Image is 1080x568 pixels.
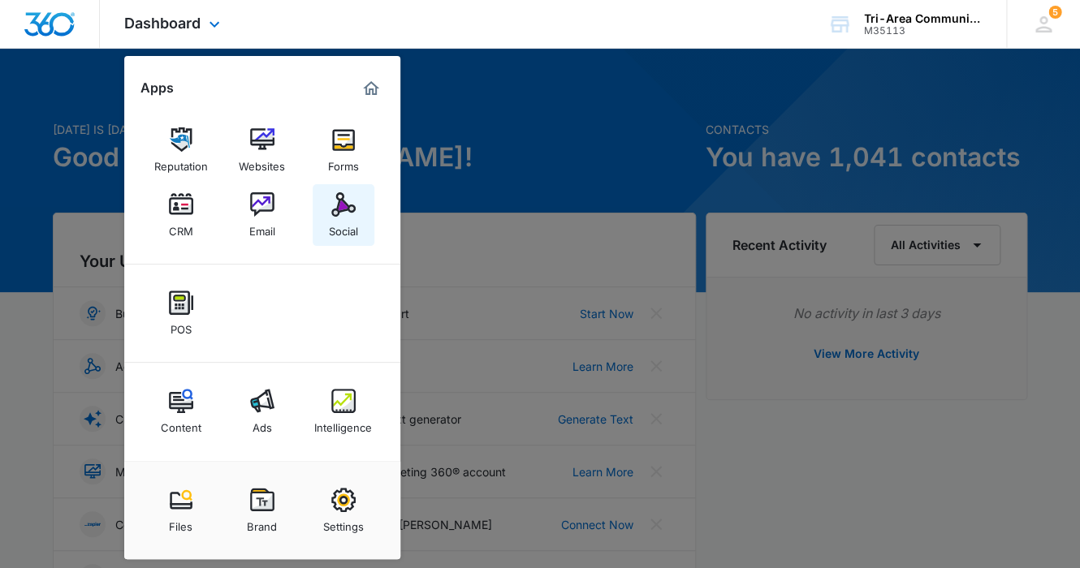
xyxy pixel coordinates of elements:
[1048,6,1061,19] div: notifications count
[231,184,293,246] a: Email
[249,217,275,238] div: Email
[161,413,201,434] div: Content
[150,480,212,541] a: Files
[313,381,374,442] a: Intelligence
[150,184,212,246] a: CRM
[124,15,201,32] span: Dashboard
[313,480,374,541] a: Settings
[150,282,212,344] a: POS
[154,152,208,173] div: Reputation
[329,217,358,238] div: Social
[247,512,277,533] div: Brand
[150,119,212,181] a: Reputation
[864,12,983,25] div: account name
[169,217,193,238] div: CRM
[328,152,359,173] div: Forms
[169,512,192,533] div: Files
[358,75,384,101] a: Marketing 360® Dashboard
[171,315,192,336] div: POS
[231,480,293,541] a: Brand
[314,413,372,434] div: Intelligence
[313,184,374,246] a: Social
[1048,6,1061,19] span: 5
[140,80,174,96] h2: Apps
[150,381,212,442] a: Content
[323,512,364,533] div: Settings
[253,413,272,434] div: Ads
[864,25,983,37] div: account id
[239,152,285,173] div: Websites
[231,119,293,181] a: Websites
[231,381,293,442] a: Ads
[313,119,374,181] a: Forms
